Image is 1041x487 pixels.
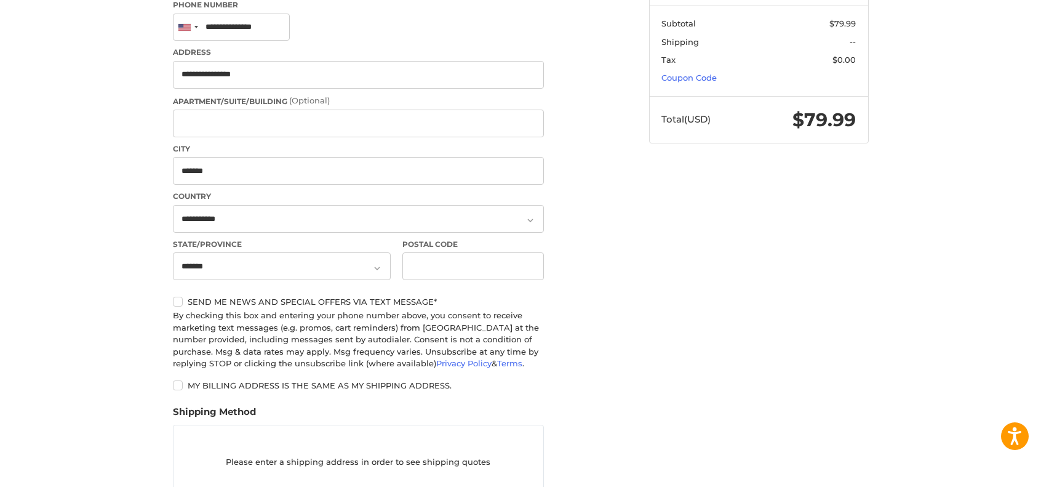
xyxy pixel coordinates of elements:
p: Please enter a shipping address in order to see shipping quotes [173,451,543,475]
span: $79.99 [792,108,856,131]
a: Privacy Policy [436,358,492,368]
span: -- [850,37,856,47]
label: Send me news and special offers via text message* [173,297,544,307]
small: (Optional) [289,95,330,105]
span: Shipping [661,37,699,47]
legend: Shipping Method [173,405,256,425]
div: United States: +1 [173,14,202,41]
label: City [173,143,544,155]
span: Total (USD) [661,113,711,125]
label: Country [173,191,544,202]
a: Terms [497,358,522,368]
div: By checking this box and entering your phone number above, you consent to receive marketing text ... [173,310,544,370]
span: $79.99 [829,18,856,28]
label: Address [173,47,544,58]
label: Apartment/Suite/Building [173,95,544,107]
span: $0.00 [832,55,856,65]
a: Coupon Code [661,73,717,83]
label: Postal Code [402,239,544,250]
span: Subtotal [661,18,696,28]
label: State/Province [173,239,391,250]
span: Tax [661,55,676,65]
label: My billing address is the same as my shipping address. [173,380,544,390]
